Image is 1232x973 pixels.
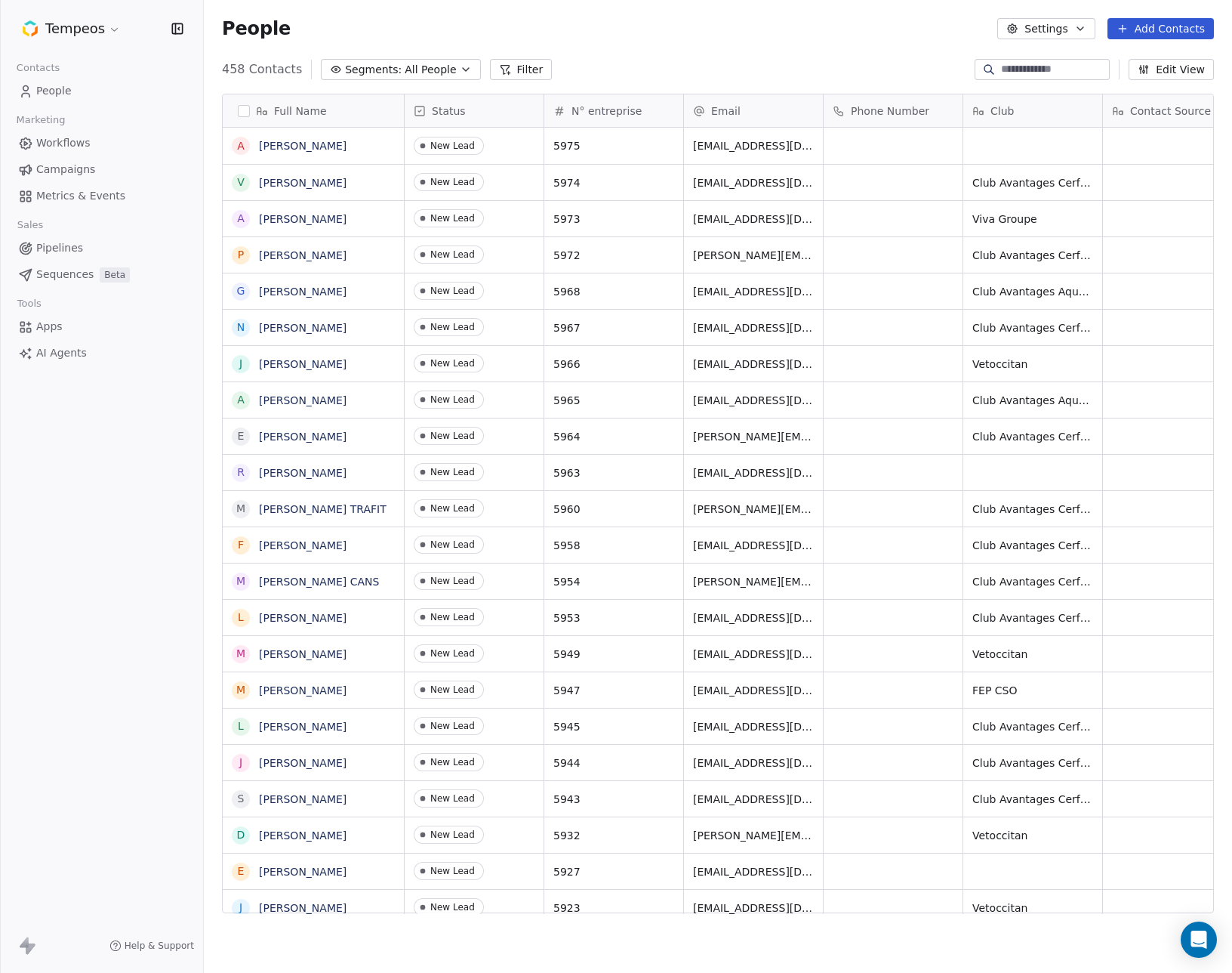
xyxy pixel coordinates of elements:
[553,719,674,734] span: 5945
[239,900,242,916] div: J
[430,539,475,550] div: New Lead
[430,358,475,369] div: New Lead
[36,135,91,151] span: Workflows
[972,502,1093,517] span: Club Avantages Cerfrance
[684,94,823,127] div: Email
[972,175,1093,190] span: Club Avantages Cerfrance
[571,103,642,119] span: N° entreprise
[236,682,245,698] div: M
[693,320,814,335] span: [EMAIL_ADDRESS][DOMAIN_NAME]
[553,900,674,916] span: 5923
[693,465,814,480] span: [EMAIL_ADDRESS][DOMAIN_NAME]
[693,792,814,807] span: [EMAIL_ADDRESS][DOMAIN_NAME]
[430,684,475,695] div: New Lead
[693,574,814,589] span: [PERSON_NAME][EMAIL_ADDRESS][DOMAIN_NAME]
[997,18,1095,39] button: Settings
[222,17,291,40] span: People
[693,502,814,517] span: [PERSON_NAME][EMAIL_ADDRESS][DOMAIN_NAME]
[972,900,1093,916] span: Vetoccitan
[553,647,674,662] span: 5949
[1129,59,1214,80] button: Edit View
[553,755,674,771] span: 5944
[430,322,475,332] div: New Lead
[693,357,814,372] span: [EMAIL_ADDRESS][DOMAIN_NAME]
[1130,103,1211,119] span: Contact Source
[18,16,124,42] button: Tempeos
[553,138,674,153] span: 5975
[223,128,405,914] div: grid
[851,103,929,119] span: Phone Number
[239,356,242,372] div: J
[430,286,475,296] div: New Lead
[972,719,1093,734] span: Club Avantages Cerfrance
[238,428,245,444] div: E
[693,284,814,299] span: [EMAIL_ADDRESS][DOMAIN_NAME]
[972,647,1093,662] span: Vetoccitan
[430,467,475,477] div: New Lead
[430,141,475,151] div: New Lead
[259,721,346,733] a: [PERSON_NAME]
[972,212,1093,227] span: Viva Groupe
[430,793,475,804] div: New Lead
[553,864,674,879] span: 5927
[553,683,674,698] span: 5947
[237,465,245,480] div: R
[430,394,475,405] div: New Lead
[259,177,346,189] a: [PERSON_NAME]
[12,236,191,261] a: Pipelines
[237,211,245,227] div: a
[222,60,302,79] span: 458 Contacts
[237,827,245,843] div: d
[10,57,66,79] span: Contacts
[553,212,674,227] span: 5973
[259,576,379,588] a: [PERSON_NAME] CANS
[430,576,475,586] div: New Lead
[36,188,125,204] span: Metrics & Events
[345,62,402,78] span: Segments:
[553,792,674,807] span: 5943
[12,341,191,366] a: AI Agents
[693,828,814,843] span: [PERSON_NAME][EMAIL_ADDRESS][DOMAIN_NAME]
[45,19,105,39] span: Tempeos
[12,262,191,287] a: SequencesBeta
[236,573,245,589] div: M
[972,755,1093,771] span: Club Avantages Cerfrance
[259,612,346,624] a: [PERSON_NAME]
[972,357,1093,372] span: Vetoccitan
[36,83,72,99] span: People
[553,357,674,372] span: 5966
[972,284,1093,299] span: Club Avantages Aquatiris
[430,249,475,260] div: New Lead
[963,94,1102,127] div: Club
[259,140,346,152] a: [PERSON_NAME]
[972,320,1093,335] span: Club Avantages Cerfrance
[553,828,674,843] span: 5932
[693,647,814,662] span: [EMAIL_ADDRESS][DOMAIN_NAME]
[238,791,245,807] div: S
[430,866,475,876] div: New Lead
[238,718,244,734] div: L
[972,429,1093,444] span: Club Avantages Cerfrance
[21,20,39,38] img: icon-tempeos-512.png
[259,503,387,515] a: [PERSON_NAME] TRAFIT
[11,214,50,236] span: Sales
[36,162,95,178] span: Campaigns
[12,79,191,103] a: People
[405,94,544,127] div: Status
[693,610,814,625] span: [EMAIL_ADDRESS][DOMAIN_NAME]
[237,175,245,190] div: V
[259,757,346,769] a: [PERSON_NAME]
[274,103,327,119] span: Full Name
[10,109,72,131] span: Marketing
[693,212,814,227] span: [EMAIL_ADDRESS][DOMAIN_NAME]
[430,829,475,840] div: New Lead
[972,792,1093,807] span: Club Avantages Cerfrance
[553,610,674,625] span: 5953
[693,755,814,771] span: [EMAIL_ADDRESS][DOMAIN_NAME]
[693,900,814,916] span: [EMAIL_ADDRESS][DOMAIN_NAME]
[824,94,962,127] div: Phone Number
[553,538,674,553] span: 5958
[12,314,191,339] a: Apps
[238,247,244,263] div: P
[259,829,346,842] a: [PERSON_NAME]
